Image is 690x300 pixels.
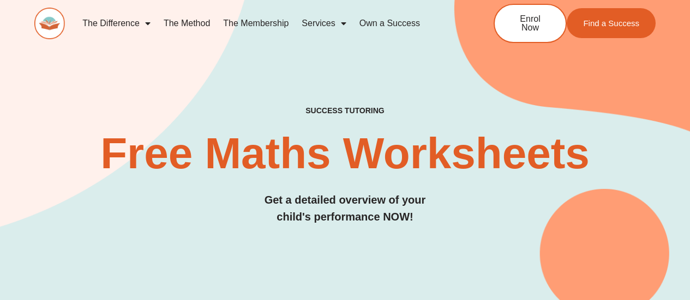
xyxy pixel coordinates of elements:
a: Services [295,11,352,36]
h4: SUCCESS TUTORING​ [34,106,656,115]
h3: Get a detailed overview of your child's performance NOW! [34,192,656,225]
a: Find a Success [567,8,656,38]
iframe: Chat Widget [635,248,690,300]
a: Own a Success [353,11,427,36]
a: The Difference [76,11,157,36]
a: Enrol Now [494,4,567,43]
h2: Free Maths Worksheets​ [34,132,656,175]
a: The Membership [217,11,295,36]
a: The Method [157,11,217,36]
span: Enrol Now [511,15,549,32]
nav: Menu [76,11,458,36]
span: Find a Success [583,19,639,27]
